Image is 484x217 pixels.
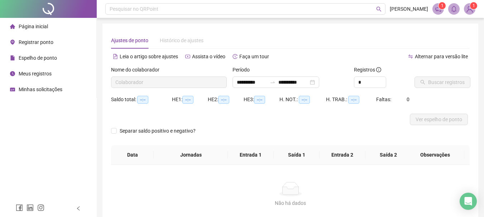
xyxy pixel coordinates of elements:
button: Buscar registros [414,77,470,88]
span: linkedin [27,204,34,211]
span: 0 [407,97,409,102]
th: Saída 2 [365,145,411,165]
span: [PERSON_NAME] [390,5,428,13]
span: search [376,6,382,12]
label: Nome do colaborador [111,66,164,74]
img: 93716 [464,4,475,14]
th: Observações [406,145,464,165]
sup: 1 [439,2,446,9]
span: history [233,54,238,59]
label: Período [233,66,254,74]
button: Ver espelho de ponto [410,114,468,125]
span: swap-right [270,79,275,85]
span: home [10,24,15,29]
span: instagram [37,204,44,211]
span: Alternar para versão lite [415,54,468,59]
th: Entrada 1 [228,145,274,165]
span: left [76,206,81,211]
span: Registros [354,66,381,74]
span: Assista o vídeo [192,54,225,59]
span: file [10,55,15,60]
span: environment [10,40,15,45]
span: youtube [185,54,190,59]
span: --:-- [348,96,359,104]
span: info-circle [376,67,381,72]
div: Saldo total: [111,95,172,104]
span: schedule [10,87,15,92]
span: file-text [113,54,118,59]
span: 1 [473,3,475,8]
div: Open Intercom Messenger [460,193,477,210]
span: Ajustes de ponto [111,38,148,43]
span: facebook [16,204,23,211]
span: --:-- [182,96,193,104]
span: Meus registros [19,71,52,77]
div: HE 3: [244,95,279,104]
span: Minhas solicitações [19,87,62,92]
span: to [270,79,275,85]
span: bell [451,6,457,12]
th: Saída 1 [274,145,320,165]
span: clock-circle [10,71,15,76]
th: Jornadas [154,145,227,165]
span: swap [408,54,413,59]
span: 1 [441,3,444,8]
span: Página inicial [19,24,48,29]
span: Histórico de ajustes [160,38,203,43]
div: Não há dados [120,199,461,207]
span: Faça um tour [239,54,269,59]
div: H. TRAB.: [326,95,376,104]
span: --:-- [254,96,265,104]
span: Separar saldo positivo e negativo? [117,127,198,135]
span: --:-- [299,96,310,104]
sup: Atualize o seu contato no menu Meus Dados [470,2,477,9]
span: Faltas: [376,97,392,102]
th: Data [111,145,154,165]
span: Leia o artigo sobre ajustes [120,54,178,59]
span: notification [435,6,441,12]
span: Observações [412,151,459,159]
div: H. NOT.: [279,95,326,104]
span: --:-- [137,96,148,104]
div: HE 2: [208,95,244,104]
span: --:-- [218,96,229,104]
th: Entrada 2 [320,145,365,165]
span: Registrar ponto [19,39,53,45]
span: Espelho de ponto [19,55,57,61]
div: HE 1: [172,95,208,104]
